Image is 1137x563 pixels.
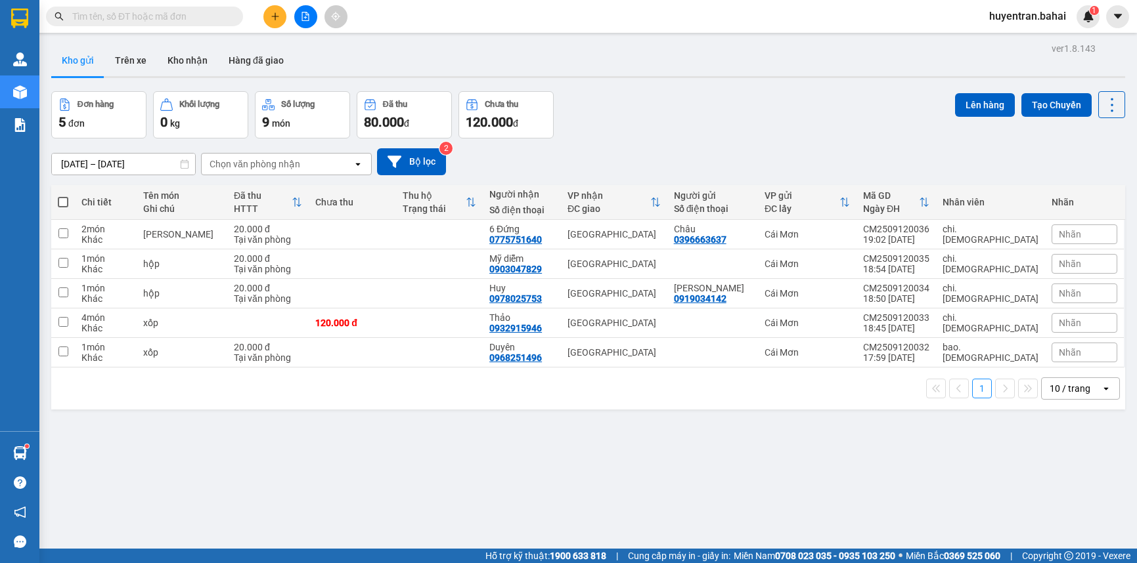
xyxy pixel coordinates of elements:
div: Cái Mơn [765,229,850,240]
div: Khác [81,352,130,363]
div: Đơn hàng [78,100,114,109]
div: xốp [143,318,221,328]
th: Toggle SortBy [561,185,667,220]
div: Chọn văn phòng nhận [210,157,300,171]
div: Khác [81,234,130,245]
button: caret-down [1106,5,1129,28]
div: Tại văn phòng [234,264,302,274]
div: Cái Mơn [765,288,850,299]
div: CM2509120035 [863,253,929,264]
div: Chi tiết [81,197,130,207]
div: 0396663637 [674,234,726,245]
div: xốp [143,347,221,358]
div: Số điện thoại [489,205,554,215]
span: đ [404,118,409,129]
div: chi.bahai [943,312,1038,333]
div: Cái Mơn [765,347,850,358]
img: warehouse-icon [13,52,27,66]
button: Kho gửi [51,45,104,76]
div: CM2509120034 [863,283,929,293]
svg: open [1101,383,1111,394]
th: Toggle SortBy [857,185,936,220]
div: Nhãn [1052,197,1117,207]
div: CM2509120032 [863,342,929,352]
button: Đã thu80.000đ [357,91,452,138]
div: [GEOGRAPHIC_DATA] [568,318,661,328]
div: Cái Mơn [765,318,850,328]
div: Khối lượng [179,100,219,109]
div: ver 1.8.143 [1052,41,1096,56]
div: 1 món [81,283,130,293]
div: Khác [81,264,130,274]
div: 18:54 [DATE] [863,264,929,274]
th: Toggle SortBy [227,185,309,220]
button: plus [263,5,286,28]
div: Mỹ diễm [489,253,554,264]
div: chi.bahai [943,253,1038,274]
span: Nhãn [1059,229,1081,240]
th: Toggle SortBy [396,185,483,220]
div: hộp [143,259,221,269]
span: 0 [160,114,167,130]
div: VP nhận [568,190,650,201]
button: Tạo Chuyến [1021,93,1092,117]
button: Đơn hàng5đơn [51,91,146,138]
button: Hàng đã giao [218,45,294,76]
div: Duyên [489,342,554,352]
div: Số điện thoại [674,203,751,214]
div: 20.000 đ [234,253,302,264]
div: Nhân viên [943,197,1038,207]
span: aim [331,12,340,21]
div: 20.000 đ [234,283,302,293]
div: CM2509120036 [863,224,929,234]
span: huyentran.bahai [979,8,1077,24]
div: 0775751640 [489,234,542,245]
div: 18:45 [DATE] [863,323,929,333]
span: Nhãn [1059,318,1081,328]
span: Nhãn [1059,347,1081,358]
th: Toggle SortBy [758,185,857,220]
span: question-circle [14,476,26,489]
div: Ngày ĐH [863,203,919,214]
span: 9 [262,114,269,130]
button: aim [324,5,347,28]
div: Khác [81,323,130,333]
button: 1 [972,379,992,398]
img: warehouse-icon [13,446,27,460]
sup: 1 [1090,6,1099,15]
div: [GEOGRAPHIC_DATA] [568,288,661,299]
sup: 2 [439,142,453,155]
div: Đã thu [234,190,292,201]
span: Hỗ trợ kỹ thuật: [485,549,606,563]
div: 1 món [81,342,130,352]
div: [GEOGRAPHIC_DATA] [568,229,661,240]
div: chi.bahai [943,283,1038,304]
div: 10 / trang [1050,382,1090,395]
img: solution-icon [13,118,27,132]
span: đơn [68,118,85,129]
div: Tại văn phòng [234,234,302,245]
div: Huy [489,283,554,293]
div: [GEOGRAPHIC_DATA] [568,347,661,358]
div: 19:02 [DATE] [863,234,929,245]
div: Cái Mơn [765,259,850,269]
span: notification [14,506,26,518]
div: Tại văn phòng [234,293,302,304]
div: VP gửi [765,190,839,201]
span: 5 [58,114,66,130]
div: 0978025753 [489,293,542,304]
span: Nhãn [1059,288,1081,299]
span: Nhãn [1059,259,1081,269]
img: warehouse-icon [13,85,27,99]
span: copyright [1064,551,1073,560]
button: Bộ lọc [377,148,446,175]
button: file-add [294,5,317,28]
button: Kho nhận [157,45,218,76]
div: 6 Đứng [489,224,554,234]
div: thùng không [143,229,221,240]
span: | [1010,549,1012,563]
img: logo-vxr [11,9,28,28]
span: ⚪️ [899,553,903,558]
div: 4 món [81,312,130,323]
span: Miền Bắc [906,549,1000,563]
